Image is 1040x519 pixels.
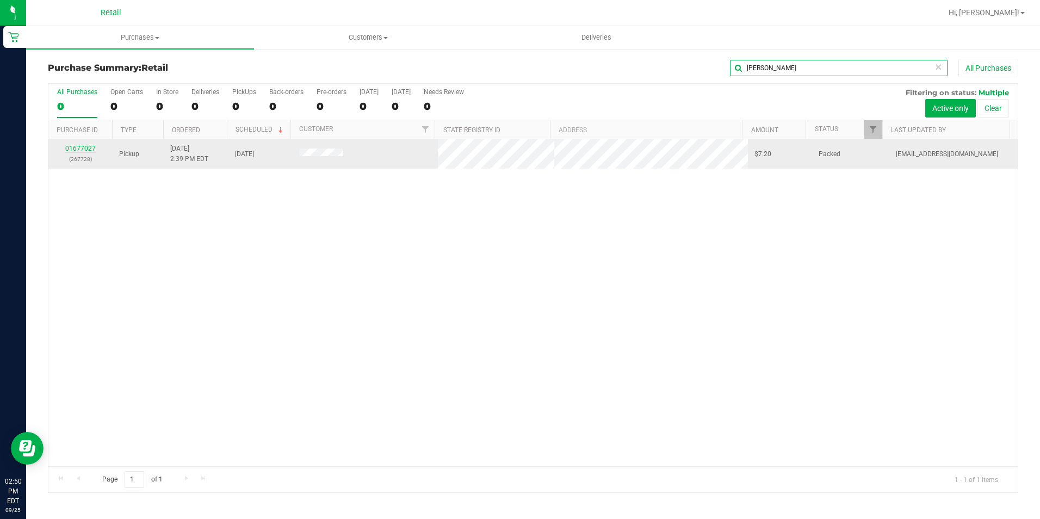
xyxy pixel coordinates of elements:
[424,88,464,96] div: Needs Review
[925,99,976,118] button: Active only
[172,126,200,134] a: Ordered
[93,471,171,488] span: Page of 1
[232,88,256,96] div: PickUps
[977,99,1009,118] button: Clear
[269,88,304,96] div: Back-orders
[141,63,168,73] span: Retail
[819,149,840,159] span: Packed
[754,149,771,159] span: $7.20
[392,100,411,113] div: 0
[567,33,626,42] span: Deliveries
[360,100,379,113] div: 0
[864,120,882,139] a: Filter
[65,145,96,152] a: 01677027
[550,120,742,139] th: Address
[156,88,178,96] div: In Store
[5,477,21,506] p: 02:50 PM EDT
[730,60,948,76] input: Search Purchase ID, Original ID, State Registry ID or Customer Name...
[360,88,379,96] div: [DATE]
[417,120,435,139] a: Filter
[946,471,1007,487] span: 1 - 1 of 1 items
[255,33,481,42] span: Customers
[979,88,1009,97] span: Multiple
[958,59,1018,77] button: All Purchases
[11,432,44,465] iframe: Resource center
[934,60,942,74] span: Clear
[57,100,97,113] div: 0
[55,154,106,164] p: (267728)
[170,144,208,164] span: [DATE] 2:39 PM EDT
[317,88,346,96] div: Pre-orders
[110,100,143,113] div: 0
[232,100,256,113] div: 0
[235,149,254,159] span: [DATE]
[191,100,219,113] div: 0
[236,126,285,133] a: Scheduled
[26,26,254,49] a: Purchases
[269,100,304,113] div: 0
[896,149,998,159] span: [EMAIL_ADDRESS][DOMAIN_NAME]
[751,126,778,134] a: Amount
[424,100,464,113] div: 0
[906,88,976,97] span: Filtering on status:
[26,33,254,42] span: Purchases
[191,88,219,96] div: Deliveries
[482,26,710,49] a: Deliveries
[57,88,97,96] div: All Purchases
[48,63,372,73] h3: Purchase Summary:
[299,125,333,133] a: Customer
[8,32,19,42] inline-svg: Retail
[443,126,500,134] a: State Registry ID
[57,126,98,134] a: Purchase ID
[156,100,178,113] div: 0
[392,88,411,96] div: [DATE]
[254,26,482,49] a: Customers
[121,126,137,134] a: Type
[110,88,143,96] div: Open Carts
[891,126,946,134] a: Last Updated By
[317,100,346,113] div: 0
[101,8,121,17] span: Retail
[5,506,21,514] p: 09/25
[125,471,144,488] input: 1
[949,8,1019,17] span: Hi, [PERSON_NAME]!
[815,125,838,133] a: Status
[119,149,139,159] span: Pickup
